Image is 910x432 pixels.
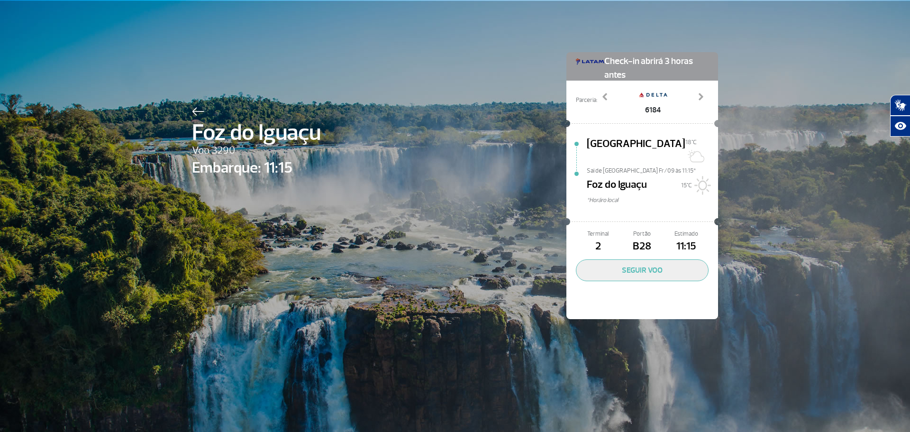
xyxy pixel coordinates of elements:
span: 2 [576,239,620,255]
span: Parceria: [576,96,597,105]
span: B28 [620,239,664,255]
button: Abrir recursos assistivos. [890,116,910,137]
span: Portão [620,230,664,239]
span: 15°C [681,182,692,189]
span: 18°C [685,138,697,146]
span: Terminal [576,230,620,239]
span: Voo 3290 [192,143,321,159]
img: Sol [692,176,711,195]
button: SEGUIR VOO [576,259,709,281]
div: Plugin de acessibilidade da Hand Talk. [890,95,910,137]
span: [GEOGRAPHIC_DATA] [587,136,685,166]
span: 6184 [639,104,667,116]
img: Sol com muitas nuvens [685,147,704,165]
span: Check-in abrirá 3 horas antes [604,52,709,82]
button: Abrir tradutor de língua de sinais. [890,95,910,116]
span: 11:15 [664,239,709,255]
span: Estimado [664,230,709,239]
span: Foz do Iguaçu [192,116,321,150]
span: *Horáro local [587,196,718,205]
span: Embarque: 11:15 [192,156,321,179]
span: Sai de [GEOGRAPHIC_DATA] Fr/09 às 11:15* [587,166,718,173]
span: Foz do Iguaçu [587,177,647,196]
